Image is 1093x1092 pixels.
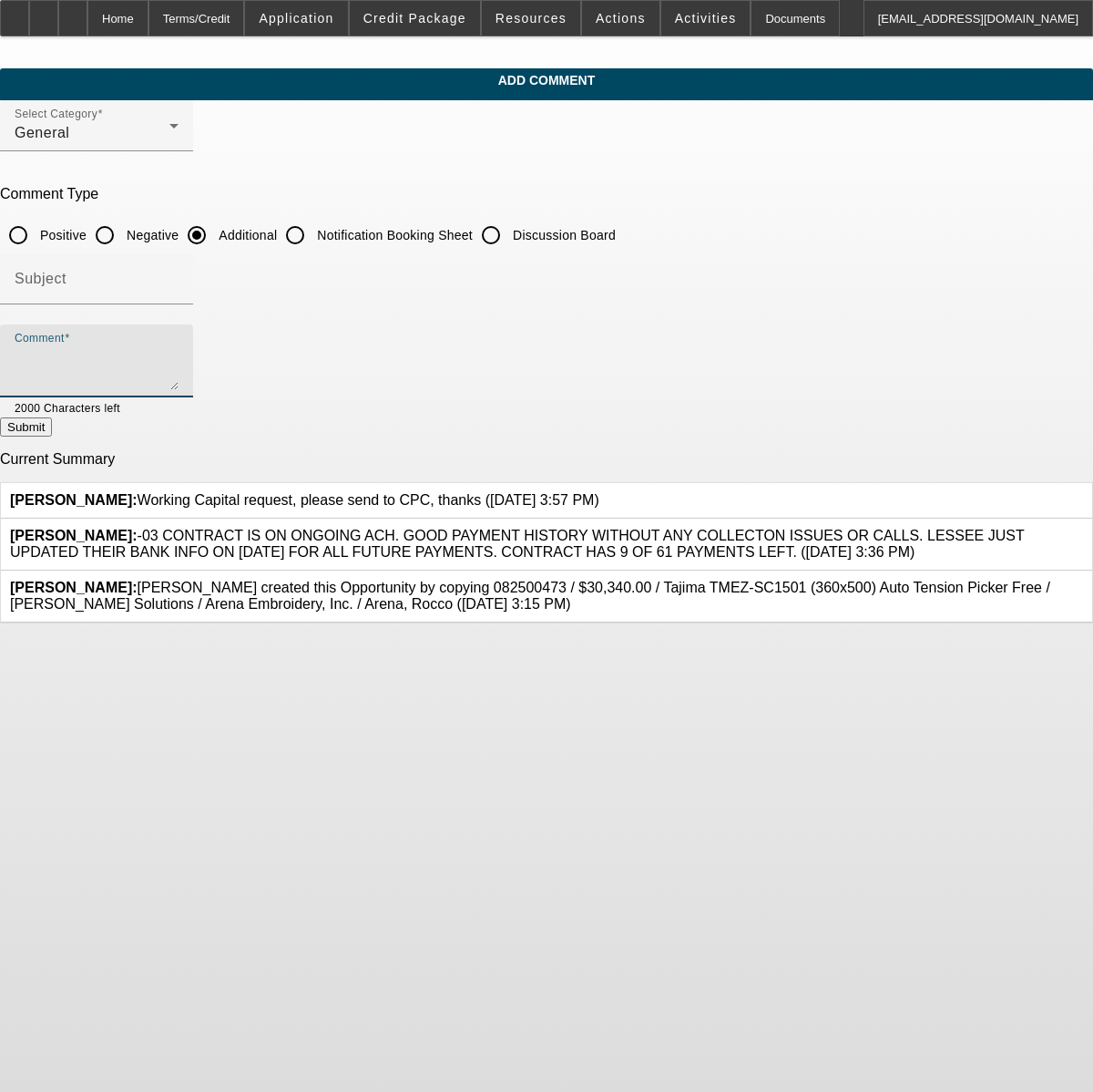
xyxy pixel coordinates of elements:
[10,580,1050,612] span: [PERSON_NAME] created this Opportunity by copying 082500473 / $30,340.00 / Tajima TMEZ-SC1501 (36...
[675,11,737,26] span: Activities
[482,1,580,36] button: Resources
[123,226,179,244] label: Negative
[15,333,65,345] mat-label: Comment
[10,528,1024,560] span: -03 CONTRACT IS ON ONGOING ACH. GOOD PAYMENT HISTORY WITHOUT ANY COLLECTON ISSUES OR CALLS. LESSE...
[363,11,466,26] span: Credit Package
[36,226,87,244] label: Positive
[10,528,138,543] b: [PERSON_NAME]:
[14,73,1079,88] span: Add Comment
[10,580,138,595] b: [PERSON_NAME]:
[15,271,66,286] mat-label: Subject
[10,492,599,508] span: Working Capital request, please send to CPC, thanks ([DATE] 3:57 PM)
[596,11,646,26] span: Actions
[215,226,277,244] label: Additional
[15,397,120,417] mat-hint: 2000 Characters left
[15,125,69,140] span: General
[350,1,480,36] button: Credit Package
[15,108,97,120] mat-label: Select Category
[582,1,659,36] button: Actions
[495,11,567,26] span: Resources
[10,492,138,508] b: [PERSON_NAME]:
[259,11,333,26] span: Application
[509,226,616,244] label: Discussion Board
[313,226,473,244] label: Notification Booking Sheet
[661,1,751,36] button: Activities
[245,1,347,36] button: Application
